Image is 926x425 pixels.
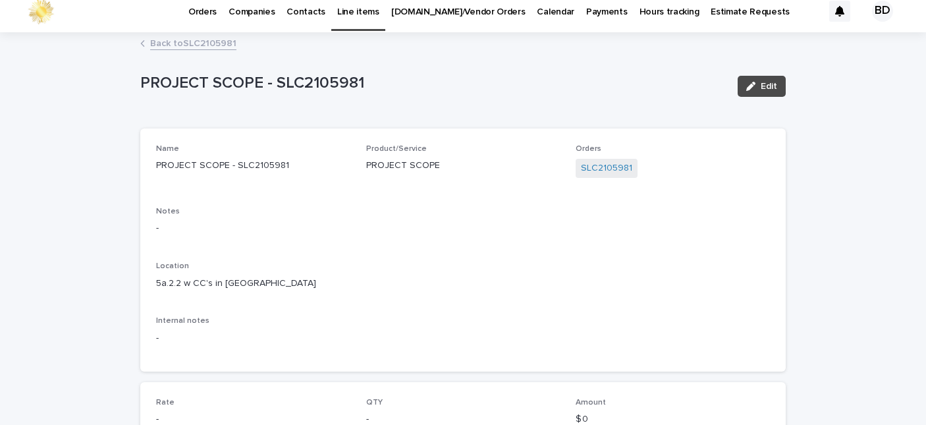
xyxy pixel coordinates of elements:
[872,1,893,22] div: BD
[140,74,727,93] p: PROJECT SCOPE - SLC2105981
[366,159,560,173] p: PROJECT SCOPE
[156,262,189,270] span: Location
[576,399,606,407] span: Amount
[366,145,427,153] span: Product/Service
[761,82,777,91] span: Edit
[156,317,209,325] span: Internal notes
[150,35,236,50] a: Back toSLC2105981
[576,145,601,153] span: Orders
[738,76,786,97] button: Edit
[581,161,632,175] a: SLC2105981
[156,277,350,291] p: 5a.2.2 w CC's in [GEOGRAPHIC_DATA]
[366,399,383,407] span: QTY
[156,145,179,153] span: Name
[156,159,350,173] p: PROJECT SCOPE - SLC2105981
[156,399,175,407] span: Rate
[156,208,180,215] span: Notes
[156,221,770,235] p: -
[156,331,770,345] p: -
